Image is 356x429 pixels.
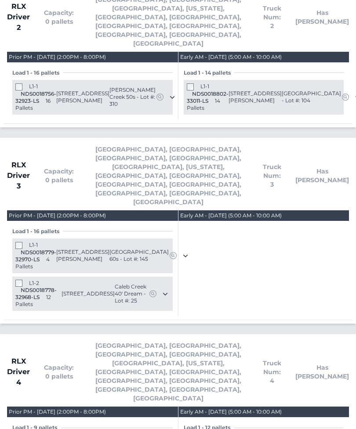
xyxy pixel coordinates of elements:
span: L1-1 [29,83,38,90]
span: [STREET_ADDRESS][PERSON_NAME] [56,90,109,105]
span: Has [PERSON_NAME] [295,364,349,381]
div: Prior PM - [DATE] (2:00PM - 8:00PM) [9,409,106,416]
span: NDS0018756-32923-LS [15,91,56,105]
span: NDS0018779-32970-LS [15,249,56,263]
span: 12 Pallets [15,294,51,308]
span: [STREET_ADDRESS] [62,291,115,298]
div: Prior PM - [DATE] (2:00PM - 8:00PM) [9,213,106,220]
span: [STREET_ADDRESS][PERSON_NAME] [229,90,282,105]
div: Early AM - [DATE] (5:00 AM - 10:00 AM) [180,213,282,220]
div: Early AM - [DATE] (5:00 AM - 10:00 AM) [180,409,282,416]
span: 4 Pallets [15,256,50,270]
span: Truck Num: 2 [263,4,281,31]
span: L1-1 [200,83,209,90]
span: Load 1 - 14 pallets [184,70,234,77]
span: RLX Driver 2 [7,2,30,33]
span: [GEOGRAPHIC_DATA], [GEOGRAPHIC_DATA], [GEOGRAPHIC_DATA], [GEOGRAPHIC_DATA], [GEOGRAPHIC_DATA], [U... [88,342,249,403]
span: [GEOGRAPHIC_DATA], [GEOGRAPHIC_DATA], [GEOGRAPHIC_DATA], [GEOGRAPHIC_DATA], [GEOGRAPHIC_DATA], [U... [88,145,249,207]
span: RLX Driver 4 [7,357,30,388]
span: Capacity: 0 pallets [44,364,74,381]
span: 16 Pallets [15,98,51,112]
div: Prior PM - [DATE] (2:00PM - 8:00PM) [9,54,106,61]
span: Load 1 - 16 pallets [12,228,63,235]
span: 14 Pallets [187,98,220,112]
div: Early AM - [DATE] (5:00 AM - 10:00 AM) [180,54,282,61]
span: [GEOGRAPHIC_DATA] - Lot #: 104 [282,90,341,105]
span: L1-2 [29,280,39,287]
span: NDS0018802-33011-LS [187,91,229,105]
span: [GEOGRAPHIC_DATA] 60s - Lot #: 145 [109,249,169,263]
span: Capacity: 0 pallets [44,167,74,185]
span: Caleb Creek 40' Dream - Lot #: 25 [115,284,149,305]
span: RLX Driver 3 [7,160,30,192]
span: Truck Num: 3 [263,163,281,189]
span: [PERSON_NAME] Creek 50s - Lot #: 310 [109,87,156,108]
span: L1-1 [29,242,38,249]
span: Truck Num: 4 [263,359,281,386]
span: Has [PERSON_NAME] [295,9,349,26]
span: Capacity: 0 pallets [44,9,74,26]
span: [STREET_ADDRESS][PERSON_NAME] [56,249,109,263]
span: Load 1 - 16 pallets [12,70,63,77]
span: Has [PERSON_NAME] [295,167,349,185]
span: NDS0018778-32968-LS [15,287,57,301]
